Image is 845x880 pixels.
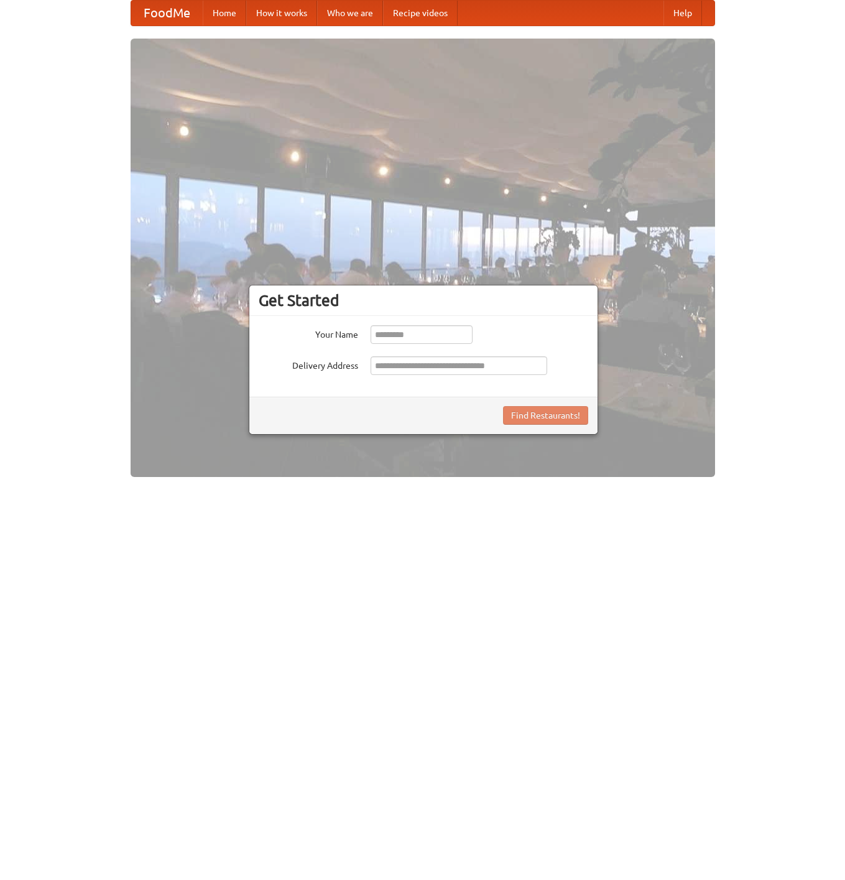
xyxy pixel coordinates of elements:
[246,1,317,25] a: How it works
[259,291,588,310] h3: Get Started
[383,1,458,25] a: Recipe videos
[259,325,358,341] label: Your Name
[503,406,588,425] button: Find Restaurants!
[259,356,358,372] label: Delivery Address
[663,1,702,25] a: Help
[131,1,203,25] a: FoodMe
[203,1,246,25] a: Home
[317,1,383,25] a: Who we are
